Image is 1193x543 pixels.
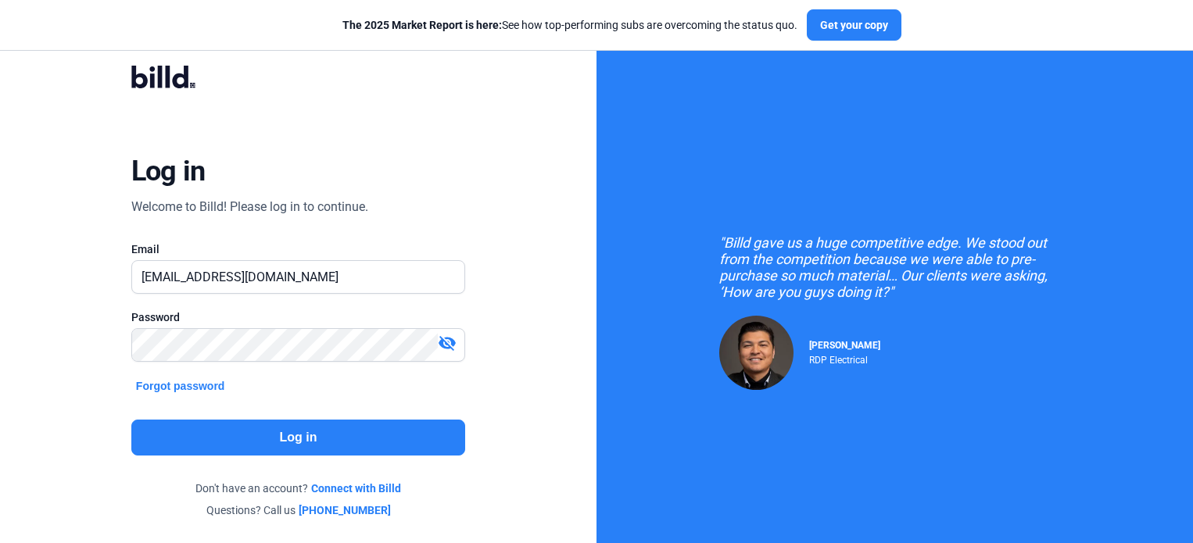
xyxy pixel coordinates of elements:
[131,154,206,188] div: Log in
[131,241,465,257] div: Email
[807,9,901,41] button: Get your copy
[719,316,794,390] img: Raul Pacheco
[342,19,502,31] span: The 2025 Market Report is here:
[719,234,1071,300] div: "Billd gave us a huge competitive edge. We stood out from the competition because we were able to...
[131,309,465,325] div: Password
[131,502,465,518] div: Questions? Call us
[809,351,880,366] div: RDP Electrical
[131,480,465,496] div: Don't have an account?
[131,198,368,216] div: Welcome to Billd! Please log in to continue.
[131,377,230,395] button: Forgot password
[809,340,880,351] span: [PERSON_NAME]
[438,334,457,352] mat-icon: visibility_off
[311,480,401,496] a: Connect with Billd
[131,420,465,455] button: Log in
[342,17,797,33] div: See how top-performing subs are overcoming the status quo.
[299,502,391,518] a: [PHONE_NUMBER]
